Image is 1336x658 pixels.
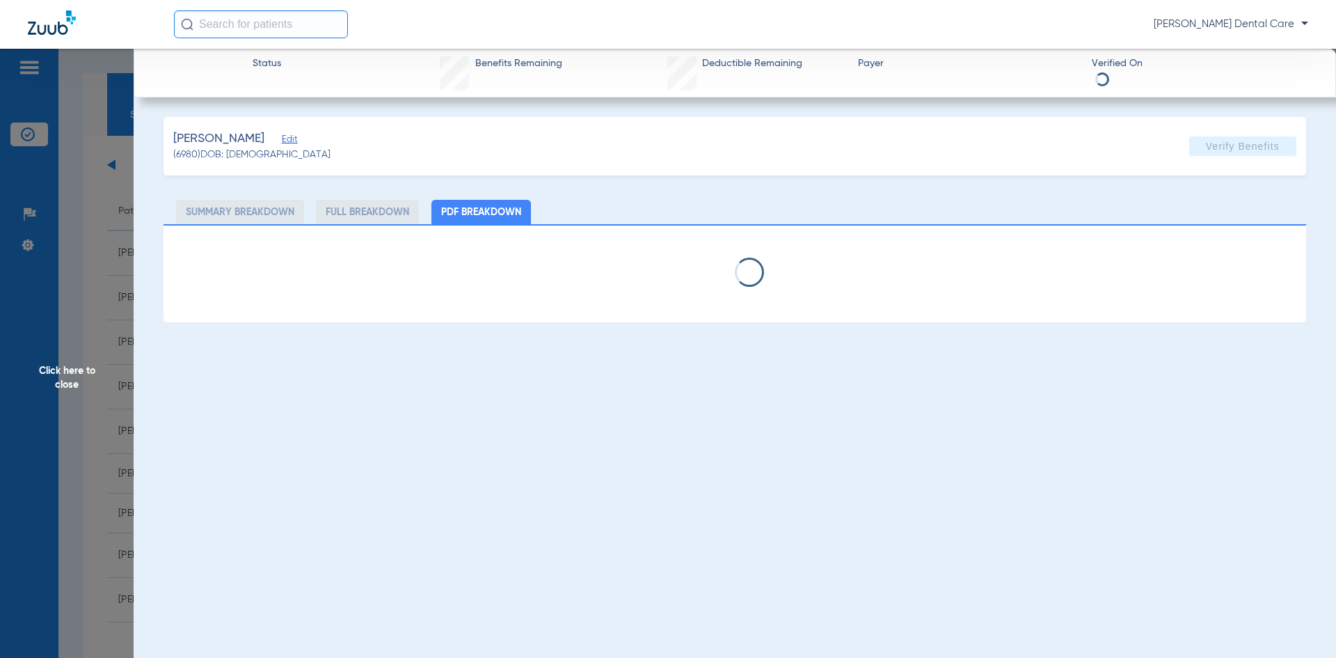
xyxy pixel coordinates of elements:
[28,10,76,35] img: Zuub Logo
[475,56,562,71] span: Benefits Remaining
[1092,56,1314,71] span: Verified On
[174,10,348,38] input: Search for patients
[282,134,294,148] span: Edit
[316,200,419,224] li: Full Breakdown
[431,200,531,224] li: PDF Breakdown
[173,130,264,148] span: [PERSON_NAME]
[858,56,1080,71] span: Payer
[1154,17,1308,31] span: [PERSON_NAME] Dental Care
[253,56,281,71] span: Status
[173,148,331,162] span: (6980) DOB: [DEMOGRAPHIC_DATA]
[176,200,304,224] li: Summary Breakdown
[181,18,193,31] img: Search Icon
[1266,591,1336,658] iframe: Chat Widget
[702,56,802,71] span: Deductible Remaining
